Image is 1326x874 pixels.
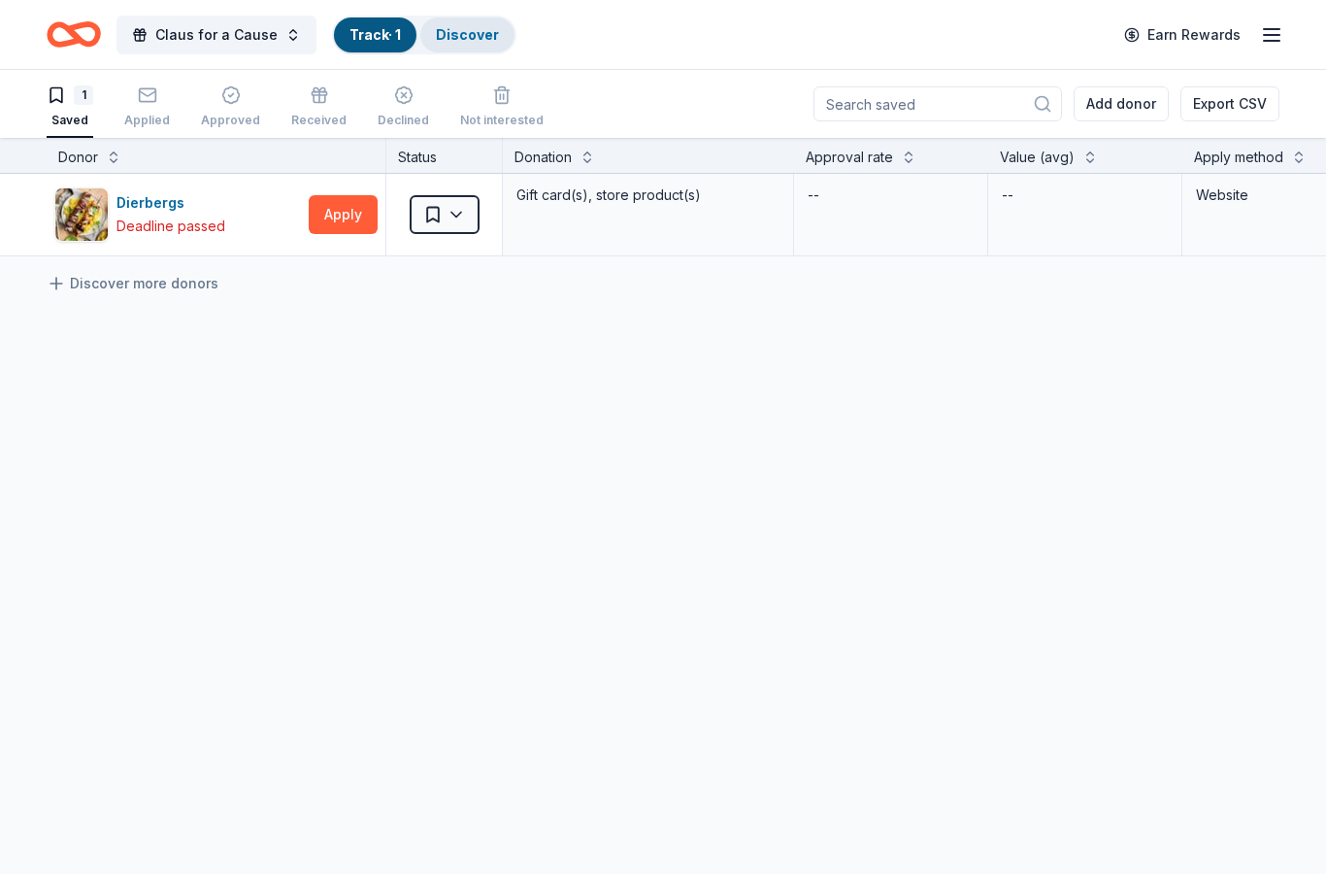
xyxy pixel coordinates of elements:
[124,78,170,138] button: Applied
[514,182,781,209] div: Gift card(s), store product(s)
[436,26,499,43] a: Discover
[155,23,278,47] span: Claus for a Cause
[460,78,544,138] button: Not interested
[116,191,225,215] div: Dierbergs
[806,146,893,169] div: Approval rate
[201,113,260,128] div: Approved
[460,113,544,128] div: Not interested
[116,215,225,238] div: Deadline passed
[55,188,108,241] img: Image for Dierbergs
[514,146,572,169] div: Donation
[1000,182,1015,209] div: --
[58,146,98,169] div: Donor
[116,16,316,54] button: Claus for a Cause
[386,138,503,173] div: Status
[1112,17,1252,52] a: Earn Rewards
[47,113,93,128] div: Saved
[332,16,516,54] button: Track· 1Discover
[47,272,218,295] a: Discover more donors
[349,26,401,43] a: Track· 1
[47,78,93,138] button: 1Saved
[291,78,347,138] button: Received
[1194,146,1283,169] div: Apply method
[291,113,347,128] div: Received
[378,113,429,128] div: Declined
[1074,86,1169,121] button: Add donor
[201,78,260,138] button: Approved
[124,113,170,128] div: Applied
[309,195,378,234] button: Apply
[74,85,93,105] div: 1
[806,182,821,209] div: --
[378,78,429,138] button: Declined
[47,12,101,57] a: Home
[1000,146,1075,169] div: Value (avg)
[1180,86,1279,121] button: Export CSV
[54,187,301,242] button: Image for DierbergsDierbergsDeadline passed
[813,86,1062,121] input: Search saved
